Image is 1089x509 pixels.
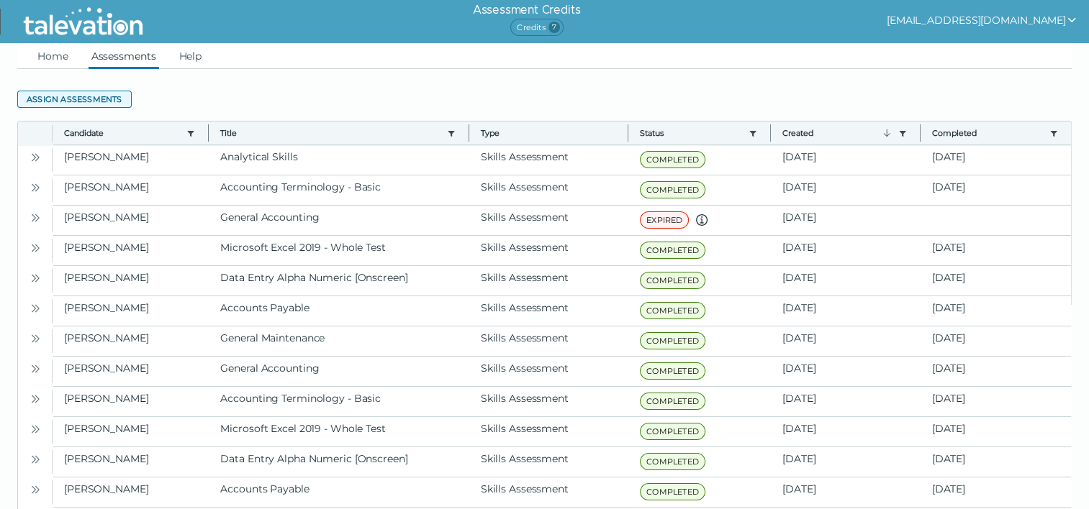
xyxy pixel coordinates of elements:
[17,4,149,40] img: Talevation_Logo_Transparent_white.png
[640,332,705,349] span: COMPLETED
[27,148,44,165] button: Open
[469,145,628,175] clr-dg-cell: Skills Assessment
[640,127,743,139] button: Status
[921,447,1071,477] clr-dg-cell: [DATE]
[30,484,41,495] cds-icon: Open
[209,387,469,416] clr-dg-cell: Accounting Terminology - Basic
[209,145,469,175] clr-dg-cell: Analytical Skills
[30,303,41,314] cds-icon: Open
[640,181,705,198] span: COMPLETED
[921,326,1071,356] clr-dg-cell: [DATE]
[30,454,41,465] cds-icon: Open
[209,357,469,386] clr-dg-cell: General Accounting
[30,363,41,375] cds-icon: Open
[921,387,1071,416] clr-dg-cell: [DATE]
[771,477,920,507] clr-dg-cell: [DATE]
[887,12,1077,29] button: show user actions
[27,239,44,256] button: Open
[771,357,920,386] clr-dg-cell: [DATE]
[30,272,41,284] cds-icon: Open
[469,357,628,386] clr-dg-cell: Skills Assessment
[209,326,469,356] clr-dg-cell: General Maintenance
[176,43,205,69] a: Help
[640,423,705,440] span: COMPLETED
[771,145,920,175] clr-dg-cell: [DATE]
[30,333,41,344] cds-icon: Open
[640,242,705,259] span: COMPLETED
[27,269,44,286] button: Open
[771,387,920,416] clr-dg-cell: [DATE]
[921,357,1071,386] clr-dg-cell: [DATE]
[782,127,892,139] button: Created
[27,480,44,497] button: Open
[469,236,628,265] clr-dg-cell: Skills Assessment
[53,387,209,416] clr-dg-cell: [PERSON_NAME]
[30,182,41,193] cds-icon: Open
[17,91,132,108] button: Assign assessments
[640,211,689,229] span: EXPIRED
[921,477,1071,507] clr-dg-cell: [DATE]
[27,178,44,196] button: Open
[640,453,705,470] span: COMPLETED
[469,175,628,205] clr-dg-cell: Skills Assessment
[771,266,920,295] clr-dg-cell: [DATE]
[932,127,1044,139] button: Completed
[53,236,209,265] clr-dg-cell: [PERSON_NAME]
[640,302,705,319] span: COMPLETED
[469,387,628,416] clr-dg-cell: Skills Assessment
[469,266,628,295] clr-dg-cell: Skills Assessment
[921,417,1071,446] clr-dg-cell: [DATE]
[916,117,925,148] button: Column resize handle
[766,117,775,148] button: Column resize handle
[30,242,41,254] cds-icon: Open
[771,447,920,477] clr-dg-cell: [DATE]
[209,175,469,205] clr-dg-cell: Accounting Terminology - Basic
[209,477,469,507] clr-dg-cell: Accounts Payable
[469,326,628,356] clr-dg-cell: Skills Assessment
[53,447,209,477] clr-dg-cell: [PERSON_NAME]
[771,206,920,235] clr-dg-cell: [DATE]
[921,296,1071,326] clr-dg-cell: [DATE]
[640,362,705,380] span: COMPLETED
[209,236,469,265] clr-dg-cell: Microsoft Excel 2019 - Whole Test
[27,329,44,347] button: Open
[510,19,563,36] span: Credits
[209,206,469,235] clr-dg-cell: General Accounting
[53,266,209,295] clr-dg-cell: [PERSON_NAME]
[30,212,41,224] cds-icon: Open
[209,266,469,295] clr-dg-cell: Data Entry Alpha Numeric [Onscreen]
[53,145,209,175] clr-dg-cell: [PERSON_NAME]
[921,236,1071,265] clr-dg-cell: [DATE]
[469,206,628,235] clr-dg-cell: Skills Assessment
[771,236,920,265] clr-dg-cell: [DATE]
[640,151,705,168] span: COMPLETED
[473,1,580,19] h6: Assessment Credits
[53,326,209,356] clr-dg-cell: [PERSON_NAME]
[53,357,209,386] clr-dg-cell: [PERSON_NAME]
[464,117,474,148] button: Column resize handle
[771,296,920,326] clr-dg-cell: [DATE]
[27,208,44,226] button: Open
[921,145,1071,175] clr-dg-cell: [DATE]
[469,417,628,446] clr-dg-cell: Skills Assessment
[64,127,181,139] button: Candidate
[27,299,44,316] button: Open
[53,296,209,326] clr-dg-cell: [PERSON_NAME]
[469,447,628,477] clr-dg-cell: Skills Assessment
[209,296,469,326] clr-dg-cell: Accounts Payable
[640,483,705,500] span: COMPLETED
[35,43,71,69] a: Home
[209,417,469,446] clr-dg-cell: Microsoft Excel 2019 - Whole Test
[53,417,209,446] clr-dg-cell: [PERSON_NAME]
[771,417,920,446] clr-dg-cell: [DATE]
[921,175,1071,205] clr-dg-cell: [DATE]
[204,117,213,148] button: Column resize handle
[548,22,560,33] span: 7
[921,266,1071,295] clr-dg-cell: [DATE]
[640,272,705,289] span: COMPLETED
[771,175,920,205] clr-dg-cell: [DATE]
[209,447,469,477] clr-dg-cell: Data Entry Alpha Numeric [Onscreen]
[27,359,44,377] button: Open
[640,393,705,410] span: COMPLETED
[30,152,41,163] cds-icon: Open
